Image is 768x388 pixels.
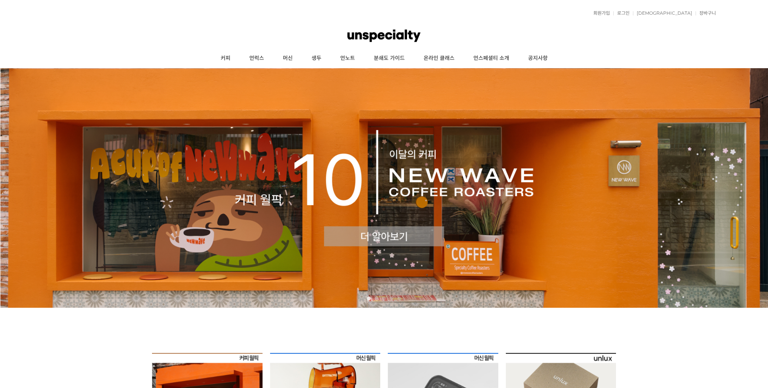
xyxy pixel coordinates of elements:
a: 공지사항 [519,49,557,68]
a: [DEMOGRAPHIC_DATA] [633,11,692,15]
a: 장바구니 [696,11,716,15]
a: 커피 [211,49,240,68]
a: 생두 [302,49,331,68]
a: 4 [390,296,393,300]
a: 언노트 [331,49,364,68]
a: 언럭스 [240,49,273,68]
a: 1 [367,296,371,300]
a: 3 [382,296,386,300]
a: 2 [375,296,378,300]
a: 회원가입 [590,11,610,15]
img: 언스페셜티 몰 [347,24,421,47]
a: 5 [397,296,401,300]
a: 로그인 [613,11,630,15]
a: 머신 [273,49,302,68]
a: 온라인 클래스 [414,49,464,68]
a: 언스페셜티 소개 [464,49,519,68]
a: 분쇄도 가이드 [364,49,414,68]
